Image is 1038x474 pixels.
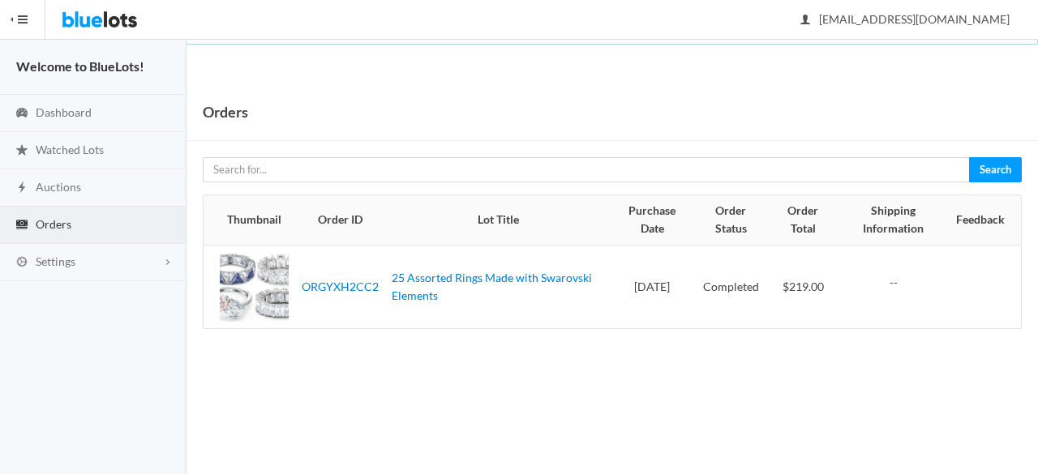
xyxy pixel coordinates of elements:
[16,58,144,74] strong: Welcome to BlueLots!
[843,274,943,293] li: --
[14,255,30,271] ion-icon: cog
[950,195,1021,246] th: Feedback
[769,195,837,246] th: Order Total
[36,143,104,156] span: Watched Lots
[385,195,611,246] th: Lot Title
[392,271,592,303] a: 25 Assorted Rings Made with Swarovski Elements
[611,246,693,328] td: [DATE]
[36,254,75,268] span: Settings
[14,106,30,122] ion-icon: speedometer
[797,13,813,28] ion-icon: person
[14,143,30,159] ion-icon: star
[295,195,385,246] th: Order ID
[693,195,769,246] th: Order Status
[769,246,837,328] td: $219.00
[801,12,1010,26] span: [EMAIL_ADDRESS][DOMAIN_NAME]
[203,100,248,124] h1: Orders
[14,181,30,196] ion-icon: flash
[204,195,295,246] th: Thumbnail
[36,180,81,194] span: Auctions
[302,280,379,293] a: ORGYXH2CC2
[693,246,769,328] td: Completed
[36,105,92,119] span: Dashboard
[203,157,970,182] input: Search for...
[837,195,950,246] th: Shipping Information
[14,218,30,233] ion-icon: cash
[36,217,71,231] span: Orders
[611,195,693,246] th: Purchase Date
[969,157,1022,182] button: Search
